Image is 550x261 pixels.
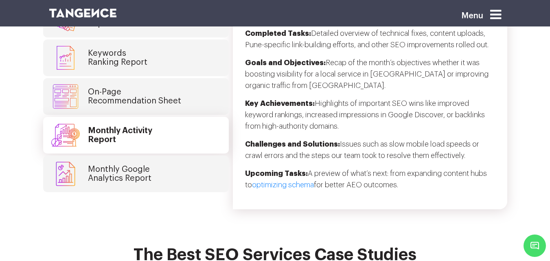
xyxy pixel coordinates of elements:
strong: Goals and Objectives: [245,59,326,66]
h4: Keywords Ranking Report [88,49,147,67]
p: Highlights of important SEO wins like improved keyword rankings, increased impressions in Google ... [245,98,495,138]
h4: On-Page Recommendation Sheet [88,88,181,105]
p: Issues such as slow mobile load speeds or crawl errors and the steps our team took to resolve the... [245,138,495,168]
strong: Challenges and Solutions: [245,140,340,148]
img: tab-icon2.svg [51,46,80,70]
a: optimizing schema [252,181,314,189]
span: Chat Widget [524,235,546,257]
img: tab-icon5.svg [51,162,80,186]
strong: Key Achievements: [245,100,315,107]
strong: Upcoming Tasks: [245,170,308,177]
p: A preview of what’s next: from expanding content hubs to for better AEO outcomes. [245,168,495,197]
p: Recap of the month’s objectives whether it was boosting visibility for a local service in [GEOGRA... [245,57,495,98]
strong: Completed Tasks: [245,30,311,37]
img: logo SVG [49,9,117,18]
h4: Monthly Activity Report [88,126,152,144]
img: tab-icon4.svg [51,123,80,147]
img: tab-icon3.svg [51,84,80,109]
h4: Monthly Google Analytics Report [88,165,151,183]
p: Detailed overview of technical fixes, content uploads, Pune-specific link-building efforts, and o... [245,28,495,57]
